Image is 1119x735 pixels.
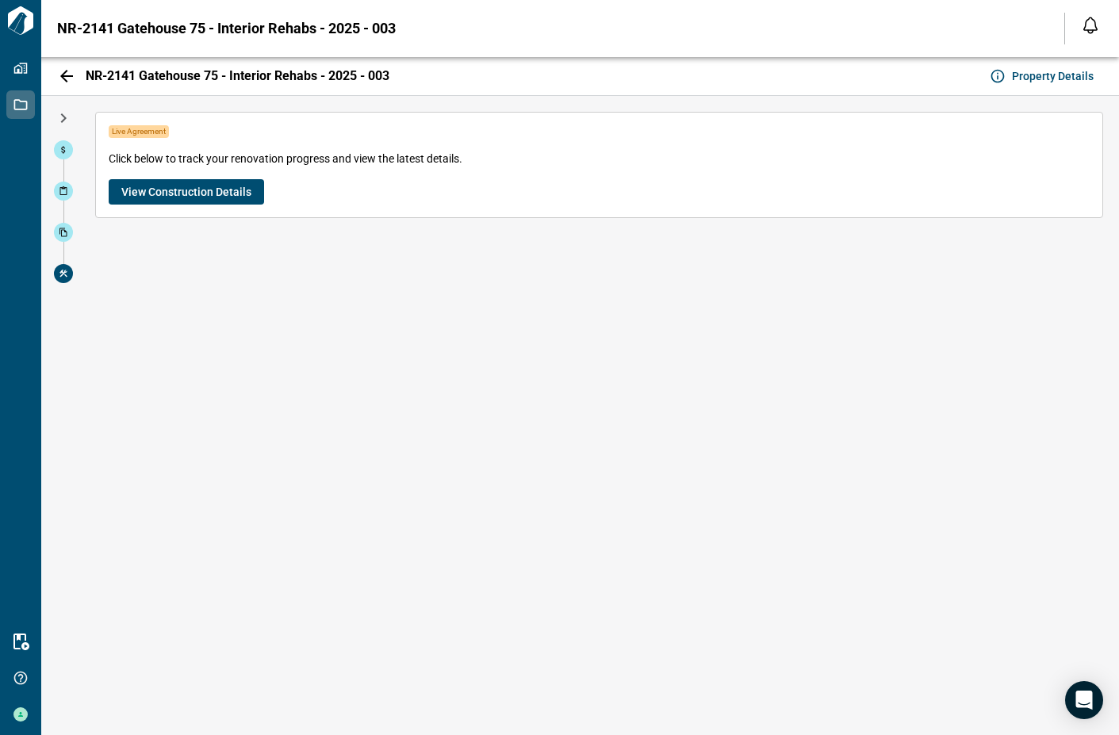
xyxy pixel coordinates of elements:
span: NR-2141 Gatehouse 75 - Interior Rehabs - 2025 - 003 [86,68,389,84]
span: Live Agreement [109,125,169,138]
span: Click below to track your renovation progress and view the latest details. [109,151,462,167]
button: Property Details [987,63,1100,89]
span: NR-2141 Gatehouse 75 - Interior Rehabs - 2025 - 003 [57,21,396,36]
button: View Construction Details [109,179,264,205]
span: View Construction Details [121,184,251,200]
div: Open Intercom Messenger [1065,681,1103,719]
span: Property Details [1012,68,1094,84]
button: Open notification feed [1078,13,1103,38]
